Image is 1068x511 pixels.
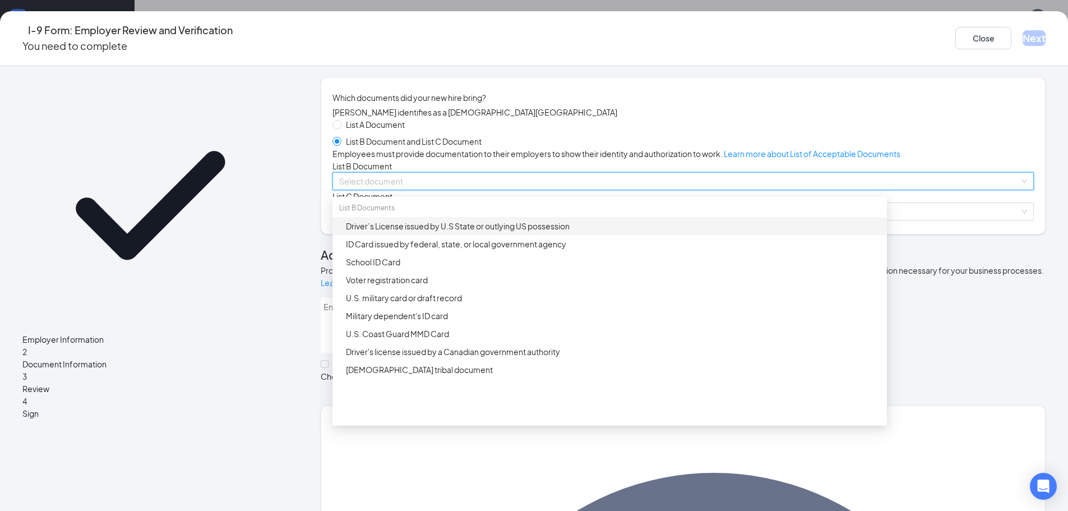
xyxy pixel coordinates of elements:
span: Provide all notes relating employment authorization stamps or receipts, extensions, additional do... [321,265,1044,288]
span: Which documents did your new hire bring? [332,91,1034,104]
h4: I-9 Form: Employer Review and Verification [28,22,233,38]
span: Alternative procedure is only allowed when e-verify is turned on. Turn to use e-verify, please se... [321,382,1046,394]
a: Learn more [321,278,363,288]
span: List C Document [332,191,392,201]
span: Review [22,383,278,395]
span: Document Information [22,358,278,370]
input: Check here if you used an alternative procedure authorized by DHS to examine documents. Learn more [321,360,329,368]
div: Open Intercom Messenger [1030,473,1057,500]
span: List B Document [332,161,392,171]
div: Driver’s License issued by U.S State or outlying US possession [346,220,880,232]
div: Military dependent's ID card [346,310,880,322]
div: Voter registration card [346,274,880,286]
span: Employees must provide documentation to their employers to show their identity and authorization ... [332,149,900,159]
span: Employer Information [22,333,278,346]
span: [PERSON_NAME] identifies as a [DEMOGRAPHIC_DATA][GEOGRAPHIC_DATA] [332,107,617,117]
div: [DEMOGRAPHIC_DATA] tribal document [346,363,880,376]
span: 2 [22,347,27,357]
div: School ID Card [346,256,880,268]
div: U.S. military card or draft record [346,292,880,304]
span: Additional information [321,247,445,263]
div: U.S. Coast Guard MMD Card [346,328,880,340]
button: Close [955,27,1011,49]
div: Check here if you used an alternative procedure authorized by DHS to examine documents. [321,371,696,382]
span: List B Documents [339,204,395,212]
div: ID Card issued by federal, state, or local government agency [346,238,880,250]
span: 3 [22,371,27,381]
span: List B Document and List C Document [341,135,486,148]
span: 4 [22,396,27,406]
a: Learn more about List of Acceptable Documents [724,149,900,159]
span: List A Document [341,118,409,131]
p: You need to complete [22,38,233,54]
span: Sign [22,407,278,420]
button: Next [1023,30,1046,46]
div: Driver's license issued by a Canadian government authority [346,346,880,358]
svg: Checkmark [22,77,278,333]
